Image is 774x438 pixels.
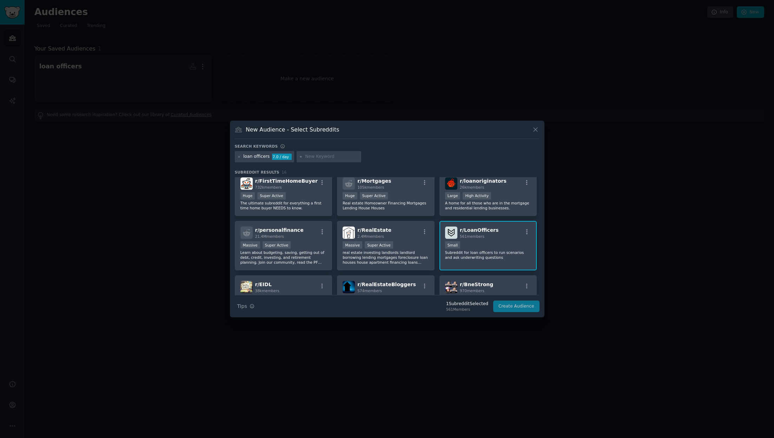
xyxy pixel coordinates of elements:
div: Massive [343,241,362,249]
span: 732k members [255,185,282,189]
p: real estate investing landlords landlord borrowing lending mortgages foreclosure loan houses hous... [343,250,429,265]
span: r/ BneStrong [460,282,493,287]
span: 561 members [460,234,484,238]
div: 7.0 / day [272,154,292,160]
p: A home for all those who are in the mortgage and residential lending businesses. [445,201,531,210]
input: New Keyword [305,154,359,160]
div: 561 Members [446,307,488,312]
h3: New Audience - Select Subreddits [246,126,339,133]
img: loanoriginators [445,177,457,190]
img: RealEstate [343,227,355,239]
span: r/ loanoriginators [460,178,507,184]
img: LoanOfficers [445,227,457,239]
img: BneStrong [445,281,457,293]
span: 26k members [460,185,484,189]
span: 21.4M members [255,234,284,238]
div: Massive [240,241,260,249]
span: r/ LoanOfficers [460,227,499,233]
span: r/ EIDL [255,282,272,287]
span: r/ Mortgages [357,178,391,184]
span: Subreddit Results [235,170,279,175]
div: Small [445,241,460,249]
p: Subreddit for loan officers to run scenarios and ask underwriting questions [445,250,531,260]
div: Super Active [263,241,291,249]
h3: Search keywords [235,144,278,149]
div: Large [445,192,461,200]
div: High Activity [463,192,491,200]
p: The ultimate subreddit for everything a first time home buyer NEEDS to know. [240,201,327,210]
span: 16 [282,170,287,174]
div: 1 Subreddit Selected [446,301,488,307]
div: Huge [343,192,357,200]
span: 970 members [460,289,484,293]
button: Tips [235,300,257,312]
img: EIDL [240,281,253,293]
span: r/ RealEstate [357,227,391,233]
span: 38k members [255,289,279,293]
span: 2.4M members [357,234,384,238]
img: FirstTimeHomeBuyer [240,177,253,190]
p: Real estate Homeowner Financing Mortgages Lending House Houses [343,201,429,210]
span: Tips [237,303,247,310]
span: r/ FirstTimeHomeBuyer [255,178,318,184]
span: r/ personalfinance [255,227,304,233]
div: loan officers [243,154,270,160]
p: Learn about budgeting, saving, getting out of debt, credit, investing, and retirement planning. J... [240,250,327,265]
div: Huge [240,192,255,200]
div: Super Active [257,192,286,200]
img: RealEstateBloggers [343,281,355,293]
span: r/ RealEstateBloggers [357,282,416,287]
div: Super Active [360,192,388,200]
span: 574 members [357,289,382,293]
span: 105k members [357,185,384,189]
div: Super Active [365,241,393,249]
